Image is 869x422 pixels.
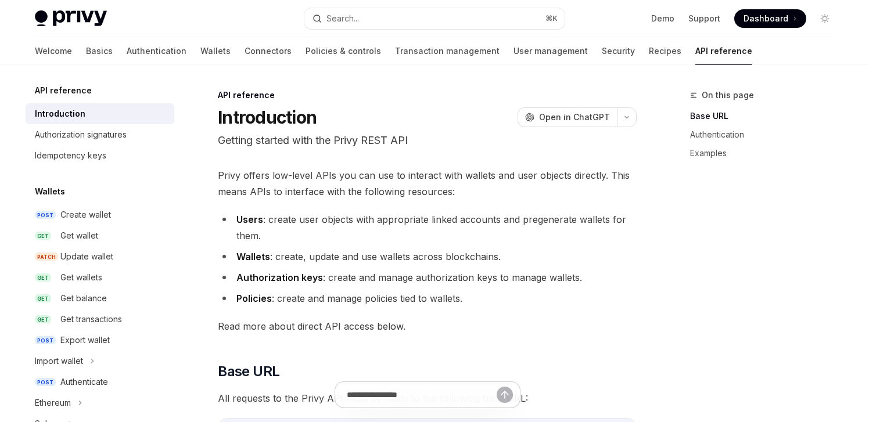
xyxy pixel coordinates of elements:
[26,124,174,145] a: Authorization signatures
[60,270,102,284] div: Get wallets
[218,318,637,334] span: Read more about direct API access below.
[35,149,106,163] div: Idempotency keys
[306,37,381,65] a: Policies & controls
[26,267,174,288] a: GETGet wallets
[602,37,635,65] a: Security
[218,132,637,149] p: Getting started with the Privy REST API
[702,88,754,102] span: On this page
[218,89,637,101] div: API reference
[236,214,263,225] strong: Users
[497,387,513,403] button: Send message
[816,9,834,28] button: Toggle dark mode
[35,10,107,27] img: light logo
[35,84,92,98] h5: API reference
[26,204,174,225] a: POSTCreate wallet
[688,13,720,24] a: Support
[26,103,174,124] a: Introduction
[60,333,110,347] div: Export wallet
[236,251,270,262] strong: Wallets
[35,396,71,410] div: Ethereum
[35,211,56,219] span: POST
[35,185,65,199] h5: Wallets
[35,336,56,345] span: POST
[127,37,186,65] a: Authentication
[690,144,843,163] a: Examples
[26,371,174,392] a: POSTAuthenticate
[218,269,637,286] li: : create and manage authorization keys to manage wallets.
[218,362,279,381] span: Base URL
[518,107,617,127] button: Open in ChatGPT
[26,309,174,330] a: GETGet transactions
[651,13,674,24] a: Demo
[26,288,174,309] a: GETGet balance
[86,37,113,65] a: Basics
[545,14,558,23] span: ⌘ K
[60,229,98,243] div: Get wallet
[304,8,565,29] button: Search...⌘K
[690,125,843,144] a: Authentication
[649,37,681,65] a: Recipes
[326,12,359,26] div: Search...
[35,354,83,368] div: Import wallet
[35,273,51,282] span: GET
[690,107,843,125] a: Base URL
[35,253,58,261] span: PATCH
[26,330,174,351] a: POSTExport wallet
[26,145,174,166] a: Idempotency keys
[35,128,127,142] div: Authorization signatures
[35,232,51,240] span: GET
[60,208,111,222] div: Create wallet
[218,211,637,244] li: : create user objects with appropriate linked accounts and pregenerate wallets for them.
[35,378,56,387] span: POST
[218,107,317,128] h1: Introduction
[35,107,85,121] div: Introduction
[60,250,113,264] div: Update wallet
[513,37,588,65] a: User management
[734,9,806,28] a: Dashboard
[218,167,637,200] span: Privy offers low-level APIs you can use to interact with wallets and user objects directly. This ...
[60,291,107,305] div: Get balance
[236,272,323,283] strong: Authorization keys
[60,312,122,326] div: Get transactions
[35,315,51,324] span: GET
[395,37,500,65] a: Transaction management
[60,375,108,389] div: Authenticate
[695,37,752,65] a: API reference
[26,246,174,267] a: PATCHUpdate wallet
[218,248,637,265] li: : create, update and use wallets across blockchains.
[200,37,231,65] a: Wallets
[35,37,72,65] a: Welcome
[35,294,51,303] span: GET
[539,111,610,123] span: Open in ChatGPT
[26,225,174,246] a: GETGet wallet
[245,37,292,65] a: Connectors
[744,13,788,24] span: Dashboard
[236,293,272,304] strong: Policies
[218,290,637,306] li: : create and manage policies tied to wallets.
